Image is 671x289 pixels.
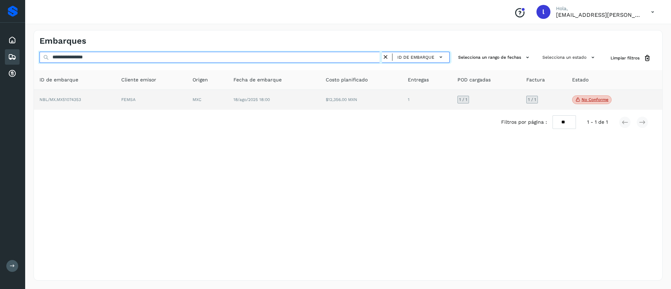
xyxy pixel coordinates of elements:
span: 1 / 1 [528,97,536,102]
span: NBL/MX.MX51074353 [39,97,81,102]
span: ID de embarque [397,54,434,60]
span: Costo planificado [326,76,368,84]
p: Hola, [556,6,640,12]
p: lauraamalia.castillo@xpertal.com [556,12,640,18]
div: Inicio [5,32,20,48]
td: 1 [402,90,452,110]
span: Factura [526,76,545,84]
span: ID de embarque [39,76,78,84]
button: Selecciona un estado [540,52,599,63]
button: Selecciona un rango de fechas [455,52,534,63]
span: Estado [572,76,589,84]
span: Cliente emisor [121,76,156,84]
span: Limpiar filtros [611,55,640,61]
h4: Embarques [39,36,86,46]
span: 1 - 1 de 1 [587,118,608,126]
p: No conforme [582,97,608,102]
button: Limpiar filtros [605,52,657,65]
span: POD cargadas [457,76,491,84]
span: Entregas [408,76,429,84]
span: Origen [193,76,208,84]
button: ID de embarque [395,52,447,62]
span: Filtros por página : [501,118,547,126]
div: Cuentas por cobrar [5,66,20,81]
span: 18/ago/2025 18:00 [233,97,270,102]
td: FEMSA [116,90,187,110]
td: $12,356.00 MXN [320,90,402,110]
td: MXC [187,90,228,110]
span: 1 / 1 [459,97,467,102]
div: Embarques [5,49,20,65]
span: Fecha de embarque [233,76,282,84]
